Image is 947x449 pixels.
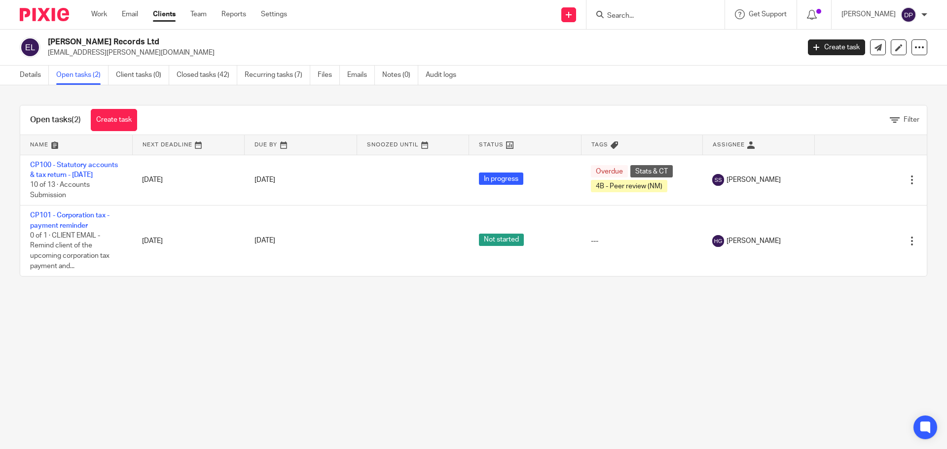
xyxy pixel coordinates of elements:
[382,66,418,85] a: Notes (0)
[190,9,207,19] a: Team
[72,116,81,124] span: (2)
[122,9,138,19] a: Email
[479,142,504,147] span: Status
[255,238,275,244] span: [DATE]
[177,66,237,85] a: Closed tasks (42)
[591,236,692,246] div: ---
[56,66,109,85] a: Open tasks (2)
[808,39,865,55] a: Create task
[30,115,81,125] h1: Open tasks
[20,37,40,58] img: svg%3E
[591,180,667,192] span: 4B - Peer review (NM)
[20,8,69,21] img: Pixie
[153,9,176,19] a: Clients
[30,232,109,270] span: 0 of 1 · CLIENT EMAIL - Remind client of the upcoming corporation tax payment and...
[132,155,244,206] td: [DATE]
[727,236,781,246] span: [PERSON_NAME]
[712,235,724,247] img: svg%3E
[479,173,523,185] span: In progress
[255,176,275,183] span: [DATE]
[261,9,287,19] a: Settings
[30,212,109,229] a: CP101 - Corporation tax - payment reminder
[630,165,673,177] span: Stats & CT
[841,9,896,19] p: [PERSON_NAME]
[727,175,781,185] span: [PERSON_NAME]
[91,109,137,131] a: Create task
[132,206,244,276] td: [DATE]
[318,66,340,85] a: Files
[116,66,169,85] a: Client tasks (0)
[479,234,524,246] span: Not started
[48,48,793,58] p: [EMAIL_ADDRESS][PERSON_NAME][DOMAIN_NAME]
[221,9,246,19] a: Reports
[20,66,49,85] a: Details
[606,12,695,21] input: Search
[347,66,375,85] a: Emails
[712,174,724,186] img: svg%3E
[426,66,464,85] a: Audit logs
[749,11,787,18] span: Get Support
[904,116,919,123] span: Filter
[591,165,628,177] span: Overdue
[245,66,310,85] a: Recurring tasks (7)
[367,142,419,147] span: Snoozed Until
[30,181,90,199] span: 10 of 13 · Accounts Submission
[901,7,916,23] img: svg%3E
[30,162,118,178] a: CP100 - Statutory accounts & tax return - [DATE]
[591,142,608,147] span: Tags
[91,9,107,19] a: Work
[48,37,644,47] h2: [PERSON_NAME] Records Ltd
